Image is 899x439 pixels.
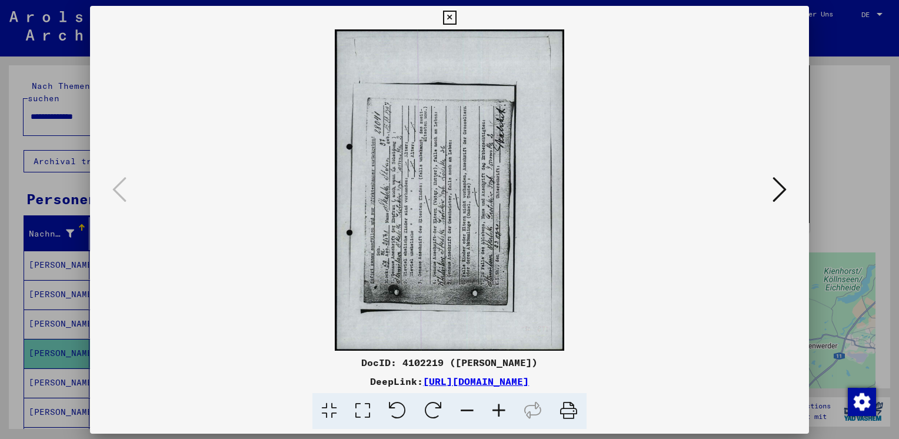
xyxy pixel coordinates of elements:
[848,388,876,416] img: Zustimmung ändern
[847,387,875,415] div: Zustimmung ändern
[130,29,769,351] img: 001.jpg
[423,375,529,387] a: [URL][DOMAIN_NAME]
[90,374,809,388] div: DeepLink:
[90,355,809,370] div: DocID: 4102219 ([PERSON_NAME])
